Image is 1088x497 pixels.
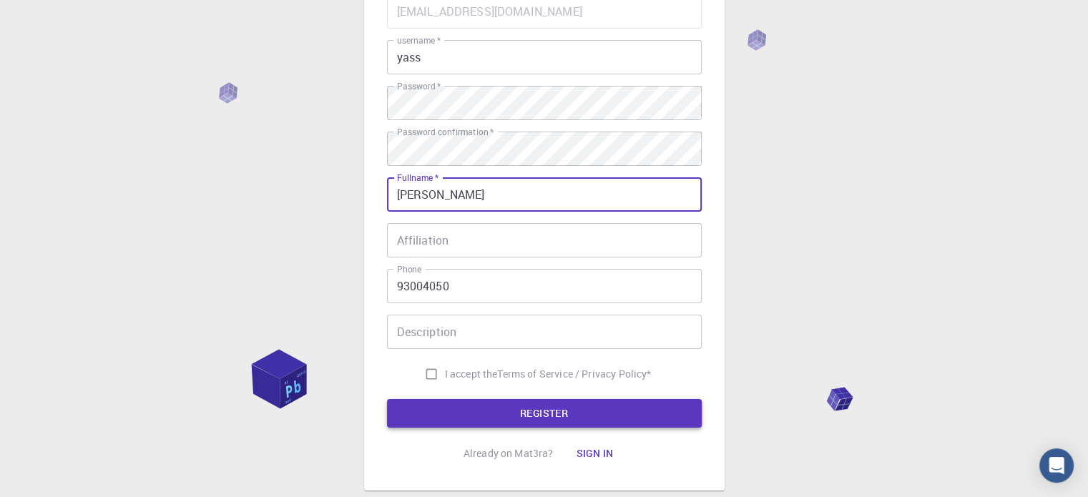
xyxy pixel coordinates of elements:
[397,126,494,138] label: Password confirmation
[397,263,421,275] label: Phone
[1039,448,1074,483] div: Open Intercom Messenger
[497,367,651,381] p: Terms of Service / Privacy Policy *
[397,172,438,184] label: Fullname
[387,399,702,428] button: REGISTER
[445,367,498,381] span: I accept the
[497,367,651,381] a: Terms of Service / Privacy Policy*
[397,34,441,46] label: username
[564,439,624,468] button: Sign in
[397,80,441,92] label: Password
[464,446,554,461] p: Already on Mat3ra?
